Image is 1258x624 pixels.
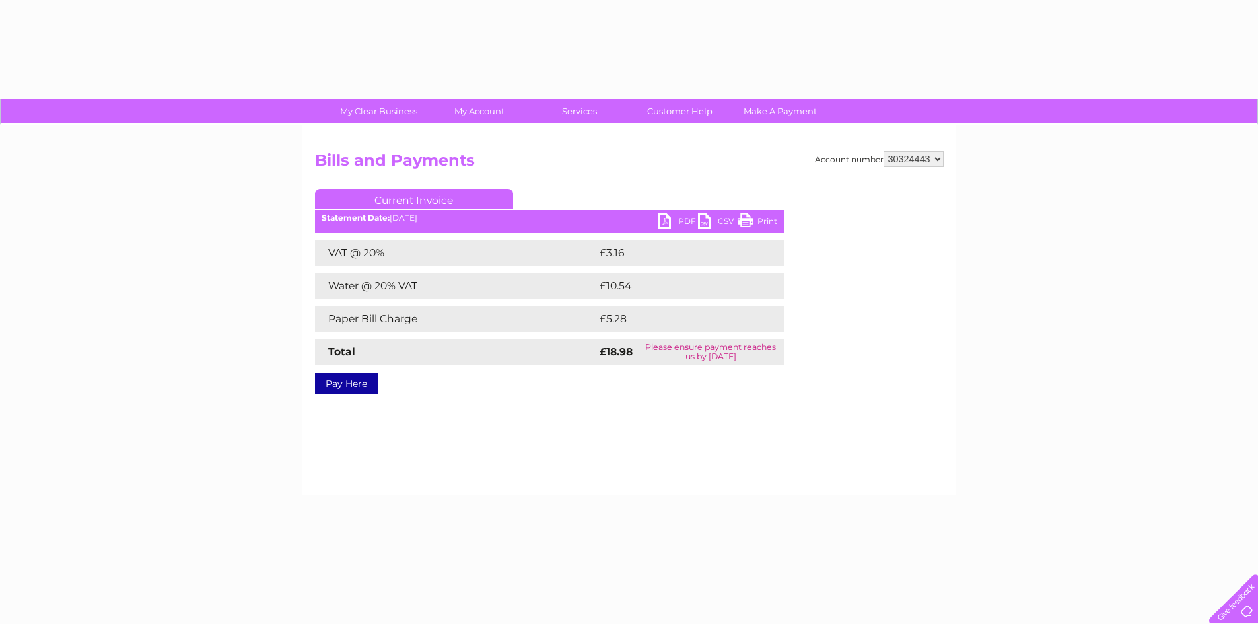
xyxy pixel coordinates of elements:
[658,213,698,232] a: PDF
[324,99,433,123] a: My Clear Business
[322,213,390,223] b: Statement Date:
[596,306,753,332] td: £5.28
[625,99,734,123] a: Customer Help
[328,345,355,358] strong: Total
[596,240,751,266] td: £3.16
[315,213,784,223] div: [DATE]
[425,99,534,123] a: My Account
[726,99,835,123] a: Make A Payment
[638,339,783,365] td: Please ensure payment reaches us by [DATE]
[600,345,633,358] strong: £18.98
[698,213,738,232] a: CSV
[315,240,596,266] td: VAT @ 20%
[315,306,596,332] td: Paper Bill Charge
[315,273,596,299] td: Water @ 20% VAT
[596,273,756,299] td: £10.54
[315,373,378,394] a: Pay Here
[815,151,944,167] div: Account number
[315,189,513,209] a: Current Invoice
[315,151,944,176] h2: Bills and Payments
[525,99,634,123] a: Services
[738,213,777,232] a: Print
